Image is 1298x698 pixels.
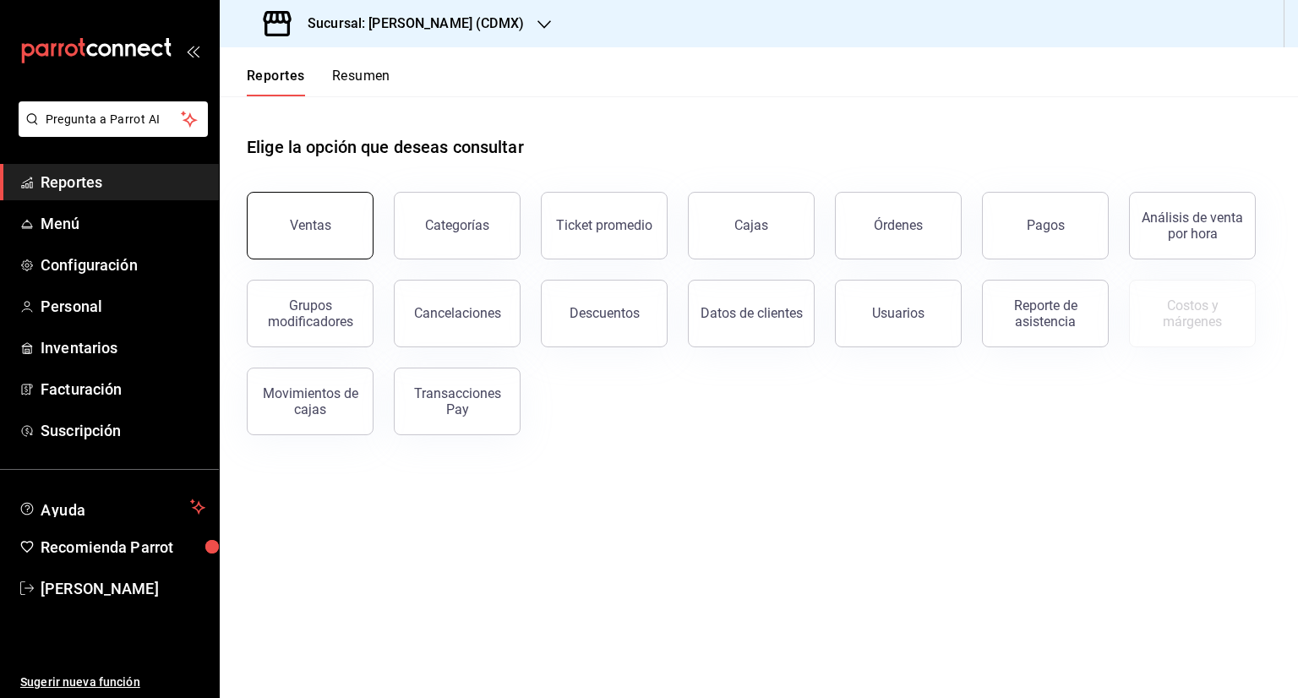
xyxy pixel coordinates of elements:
[20,673,205,691] span: Sugerir nueva función
[414,305,501,321] div: Cancelaciones
[294,14,524,34] h3: Sucursal: [PERSON_NAME] (CDMX)
[425,217,489,233] div: Categorías
[41,212,205,235] span: Menú
[835,280,962,347] button: Usuarios
[570,305,640,321] div: Descuentos
[186,44,199,57] button: open_drawer_menu
[247,134,524,160] h1: Elige la opción que deseas consultar
[541,280,668,347] button: Descuentos
[19,101,208,137] button: Pregunta a Parrot AI
[41,577,205,600] span: [PERSON_NAME]
[41,295,205,318] span: Personal
[1140,210,1245,242] div: Análisis de venta por hora
[556,217,652,233] div: Ticket promedio
[405,385,510,417] div: Transacciones Pay
[290,217,331,233] div: Ventas
[41,336,205,359] span: Inventarios
[46,111,182,128] span: Pregunta a Parrot AI
[247,280,374,347] button: Grupos modificadores
[394,280,521,347] button: Cancelaciones
[1129,192,1256,259] button: Análisis de venta por hora
[982,192,1109,259] button: Pagos
[394,192,521,259] button: Categorías
[394,368,521,435] button: Transacciones Pay
[734,217,768,233] div: Cajas
[247,368,374,435] button: Movimientos de cajas
[41,419,205,442] span: Suscripción
[258,297,363,330] div: Grupos modificadores
[12,123,208,140] a: Pregunta a Parrot AI
[1140,297,1245,330] div: Costos y márgenes
[247,192,374,259] button: Ventas
[247,68,390,96] div: navigation tabs
[1027,217,1065,233] div: Pagos
[688,280,815,347] button: Datos de clientes
[982,280,1109,347] button: Reporte de asistencia
[41,497,183,517] span: Ayuda
[541,192,668,259] button: Ticket promedio
[1129,280,1256,347] button: Contrata inventarios para ver este reporte
[701,305,803,321] div: Datos de clientes
[332,68,390,96] button: Resumen
[835,192,962,259] button: Órdenes
[688,192,815,259] button: Cajas
[41,536,205,559] span: Recomienda Parrot
[258,385,363,417] div: Movimientos de cajas
[993,297,1098,330] div: Reporte de asistencia
[41,254,205,276] span: Configuración
[41,378,205,401] span: Facturación
[41,171,205,194] span: Reportes
[247,68,305,96] button: Reportes
[874,217,923,233] div: Órdenes
[872,305,924,321] div: Usuarios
